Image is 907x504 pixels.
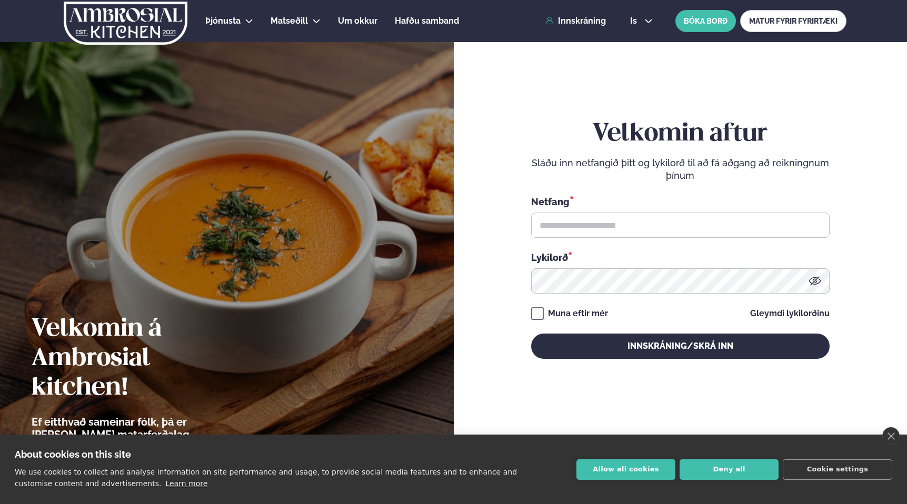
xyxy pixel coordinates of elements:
span: Hafðu samband [395,16,459,26]
button: Innskráning/Skrá inn [531,334,830,359]
a: close [882,427,900,445]
button: Allow all cookies [576,459,675,480]
strong: About cookies on this site [15,449,131,460]
button: BÓKA BORÐ [675,10,736,32]
span: Um okkur [338,16,377,26]
a: Gleymdi lykilorðinu [750,309,830,318]
button: is [622,17,661,25]
div: Lykilorð [531,250,830,264]
p: Sláðu inn netfangið þitt og lykilorð til að fá aðgang að reikningnum þínum [531,157,830,182]
p: Ef eitthvað sameinar fólk, þá er [PERSON_NAME] matarferðalag. [32,416,250,441]
h2: Velkomin á Ambrosial kitchen! [32,315,250,403]
span: is [630,17,640,25]
img: logo [63,2,188,45]
button: Cookie settings [783,459,892,480]
span: Þjónusta [205,16,241,26]
h2: Velkomin aftur [531,119,830,149]
a: Learn more [165,479,207,488]
button: Deny all [680,459,779,480]
a: Hafðu samband [395,15,459,27]
a: MATUR FYRIR FYRIRTÆKI [740,10,846,32]
span: Matseðill [271,16,308,26]
a: Innskráning [545,16,606,26]
a: Þjónusta [205,15,241,27]
a: Matseðill [271,15,308,27]
div: Netfang [531,195,830,208]
p: We use cookies to collect and analyse information on site performance and usage, to provide socia... [15,468,517,488]
a: Um okkur [338,15,377,27]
